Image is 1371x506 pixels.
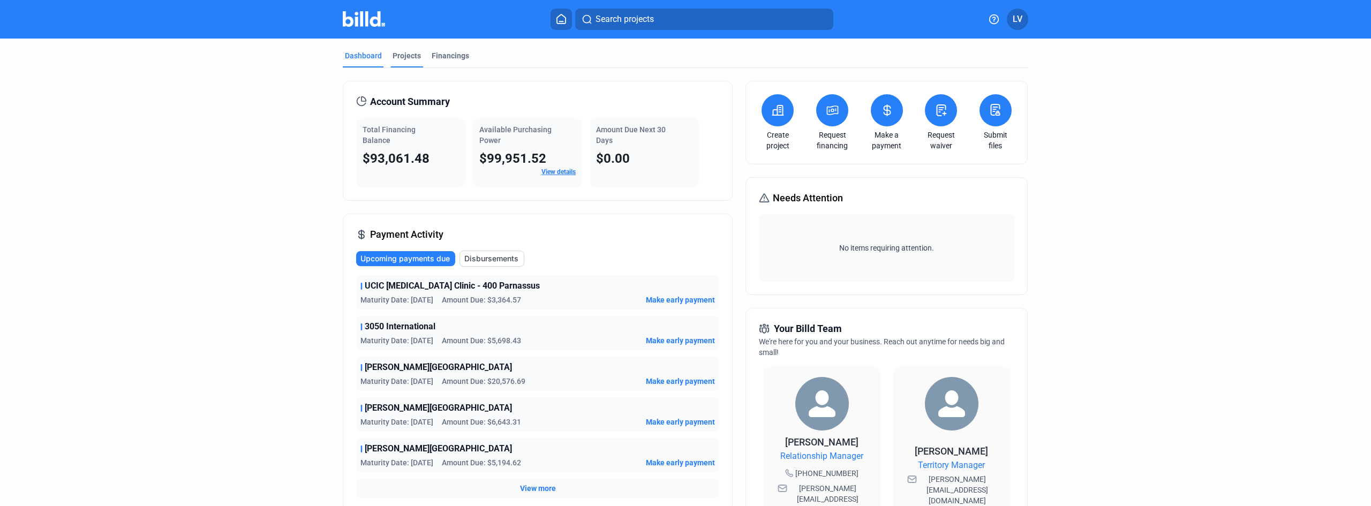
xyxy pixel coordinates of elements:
span: $99,951.52 [479,151,546,166]
img: Billd Company Logo [343,11,385,27]
span: Territory Manager [918,459,985,472]
span: [PERSON_NAME][GEOGRAPHIC_DATA] [365,361,512,374]
button: View more [520,483,556,494]
span: Maturity Date: [DATE] [360,417,433,427]
a: Request financing [813,130,851,151]
button: Disbursements [459,251,524,267]
a: Create project [759,130,796,151]
button: LV [1007,9,1028,30]
span: Payment Activity [370,227,443,242]
span: $93,061.48 [363,151,430,166]
span: Maturity Date: [DATE] [360,335,433,346]
span: [PERSON_NAME][GEOGRAPHIC_DATA] [365,442,512,455]
span: LV [1013,13,1022,26]
span: Amount Due: $6,643.31 [442,417,521,427]
span: [PERSON_NAME] [915,445,988,457]
img: Relationship Manager [795,377,849,431]
span: [PERSON_NAME] [785,436,858,448]
span: Maturity Date: [DATE] [360,457,433,468]
button: Make early payment [646,335,715,346]
span: $0.00 [596,151,630,166]
span: Disbursements [464,253,518,264]
button: Make early payment [646,417,715,427]
img: Territory Manager [925,377,978,431]
span: [PERSON_NAME][GEOGRAPHIC_DATA] [365,402,512,414]
span: Amount Due: $5,194.62 [442,457,521,468]
a: Make a payment [868,130,906,151]
a: Submit files [977,130,1014,151]
span: Total Financing Balance [363,125,416,145]
span: We're here for you and your business. Reach out anytime for needs big and small! [759,337,1005,357]
a: Request waiver [922,130,960,151]
span: Relationship Manager [780,450,863,463]
span: UCIC [MEDICAL_DATA] Clinic - 400 Parnassus [365,280,540,292]
div: Financings [432,50,469,61]
span: 3050 International [365,320,435,333]
div: Projects [393,50,421,61]
div: Dashboard [345,50,382,61]
span: [PERSON_NAME][EMAIL_ADDRESS][DOMAIN_NAME] [919,474,996,506]
span: Your Billd Team [774,321,842,336]
span: [PHONE_NUMBER] [795,468,858,479]
button: Make early payment [646,376,715,387]
span: Account Summary [370,94,450,109]
span: Amount Due Next 30 Days [596,125,666,145]
button: Make early payment [646,457,715,468]
span: Needs Attention [773,191,843,206]
span: Search projects [596,13,654,26]
span: Available Purchasing Power [479,125,552,145]
span: No items requiring attention. [763,243,1010,253]
span: Upcoming payments due [360,253,450,264]
span: Maturity Date: [DATE] [360,376,433,387]
span: Amount Due: $5,698.43 [442,335,521,346]
button: Upcoming payments due [356,251,455,266]
button: Make early payment [646,294,715,305]
span: Maturity Date: [DATE] [360,294,433,305]
span: Amount Due: $20,576.69 [442,376,525,387]
a: View details [541,168,576,176]
button: Search projects [575,9,833,30]
span: Amount Due: $3,364.57 [442,294,521,305]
